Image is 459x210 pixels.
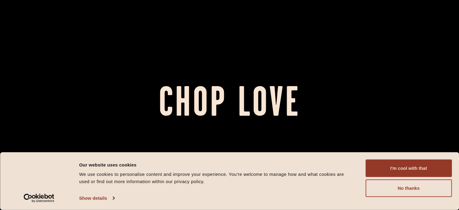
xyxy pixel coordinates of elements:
[79,161,352,168] div: Our website uses cookies
[13,194,65,203] a: Usercentrics Cookiebot - opens in a new window
[365,160,452,177] button: I'm cool with that
[79,171,352,185] div: We use cookies to personalise content and improve your experience. You're welcome to manage how a...
[365,179,452,197] button: No thanks
[79,194,114,203] a: Show details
